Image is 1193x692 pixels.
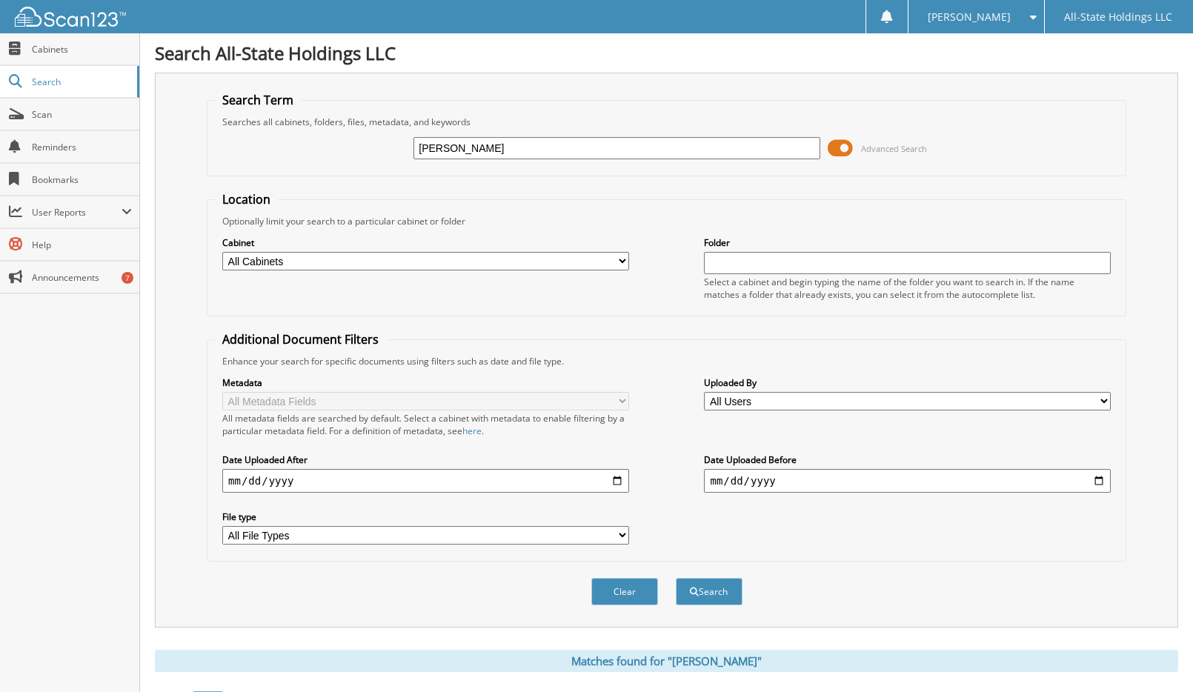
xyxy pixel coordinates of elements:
legend: Additional Document Filters [215,331,386,347]
div: Searches all cabinets, folders, files, metadata, and keywords [215,116,1118,128]
label: File type [222,510,629,523]
button: Clear [591,578,658,605]
span: Bookmarks [32,173,132,186]
legend: Location [215,191,278,207]
label: Date Uploaded Before [704,453,1111,466]
span: Announcements [32,271,132,284]
label: Cabinet [222,236,629,249]
input: end [704,469,1111,493]
img: scan123-logo-white.svg [15,7,126,27]
span: Search [32,76,130,88]
h1: Search All-State Holdings LLC [155,41,1178,65]
div: Enhance your search for specific documents using filters such as date and file type. [215,355,1118,367]
div: Optionally limit your search to a particular cabinet or folder [215,215,1118,227]
span: All-State Holdings LLC [1064,13,1172,21]
span: Help [32,239,132,251]
span: [PERSON_NAME] [928,13,1011,21]
a: here [462,425,482,437]
label: Metadata [222,376,629,389]
div: Select a cabinet and begin typing the name of the folder you want to search in. If the name match... [704,276,1111,301]
label: Uploaded By [704,376,1111,389]
span: Cabinets [32,43,132,56]
span: Scan [32,108,132,121]
span: Advanced Search [861,143,927,154]
div: All metadata fields are searched by default. Select a cabinet with metadata to enable filtering b... [222,412,629,437]
input: start [222,469,629,493]
div: Matches found for "[PERSON_NAME]" [155,650,1178,672]
label: Folder [704,236,1111,249]
span: User Reports [32,206,122,219]
legend: Search Term [215,92,301,108]
span: Reminders [32,141,132,153]
div: 7 [122,272,133,284]
label: Date Uploaded After [222,453,629,466]
button: Search [676,578,742,605]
